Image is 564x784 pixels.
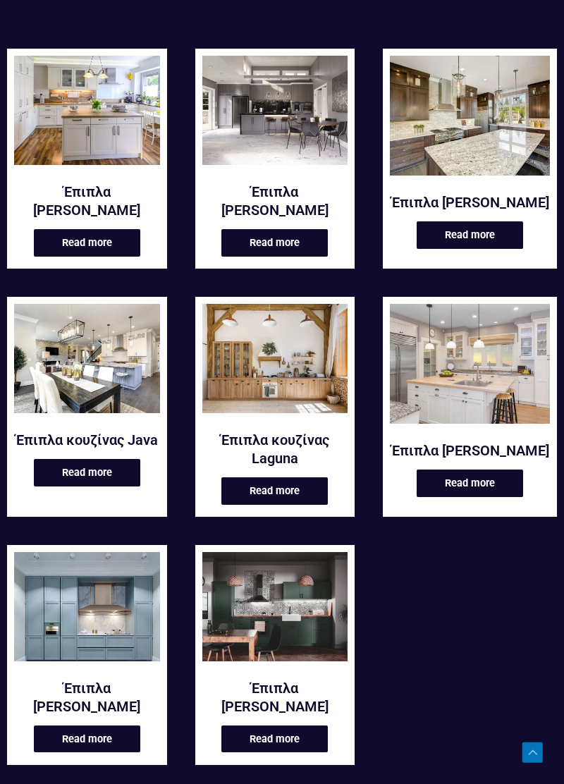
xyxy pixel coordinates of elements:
[417,470,523,497] a: Read more about “Έπιπλα κουζίνας Palolem”
[202,304,348,422] a: Έπιπλα κουζίνας Laguna
[221,725,328,753] a: Read more about “Έπιπλα κουζίνας Sargasso”
[14,679,160,716] a: Έπιπλα [PERSON_NAME]
[14,431,160,449] a: Έπιπλα κουζίνας Java
[390,56,550,185] a: Έπιπλα κουζίνας Guincho
[221,229,328,257] a: Read more about “Έπιπλα κουζίνας Alboran”
[390,304,550,433] a: Palolem κουζίνα
[221,477,328,505] a: Read more about “Έπιπλα κουζίνας Laguna”
[390,193,550,212] a: Έπιπλα [PERSON_NAME]
[14,552,160,670] a: Έπιπλα κουζίνας Puka
[202,679,348,716] a: Έπιπλα [PERSON_NAME]
[34,459,140,486] a: Read more about “Έπιπλα κουζίνας Java”
[202,431,348,467] a: Έπιπλα κουζίνας Laguna
[14,56,160,174] a: Έπιπλα κουζίνας Agonda
[417,221,523,249] a: Read more about “Έπιπλα κουζίνας Guincho”
[14,183,160,219] a: Έπιπλα [PERSON_NAME]
[34,229,140,257] a: Read more about “Έπιπλα κουζίνας Agonda”
[390,441,550,460] a: Έπιπλα [PERSON_NAME]
[202,183,348,219] a: Έπιπλα [PERSON_NAME]
[34,725,140,753] a: Read more about “Έπιπλα κουζίνας Puka”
